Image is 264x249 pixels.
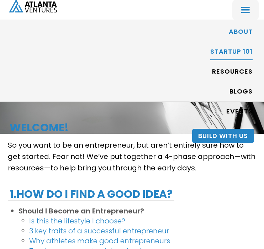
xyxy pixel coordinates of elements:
a: EVENTS [226,104,253,120]
a: ABOUT [229,24,253,40]
a: BLOGS [229,84,253,100]
a: RESOURCES [212,64,253,80]
a: Startup 101 [210,44,253,60]
a: Build With Us [192,129,254,143]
